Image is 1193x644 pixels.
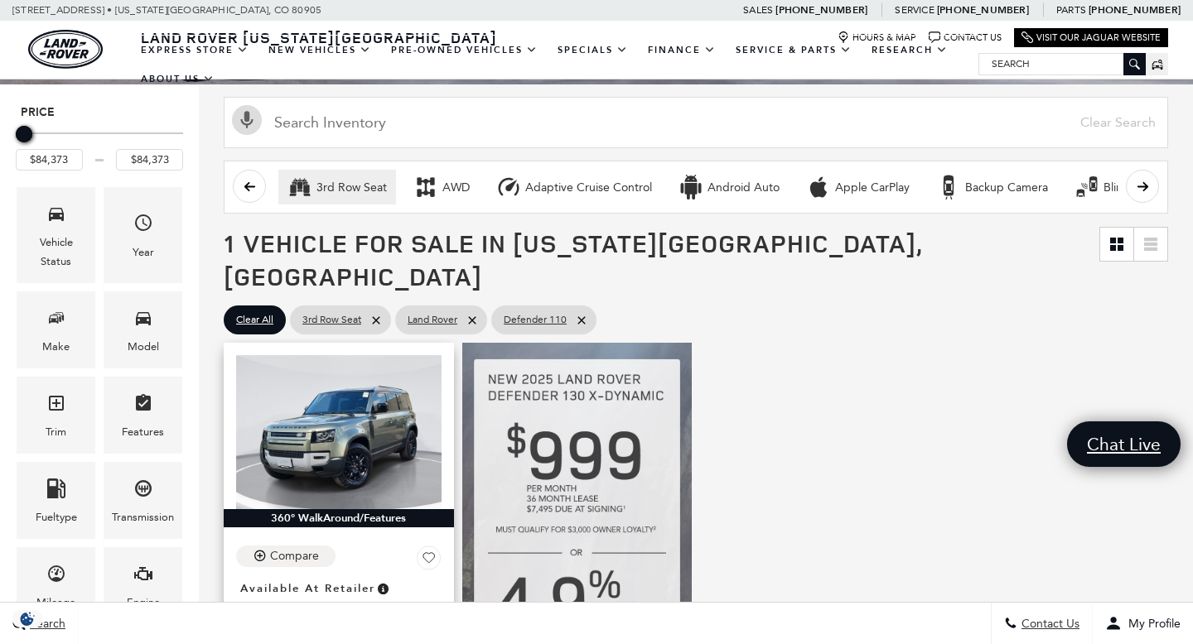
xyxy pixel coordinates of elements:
[240,579,375,598] span: Available at Retailer
[1093,603,1193,644] button: Open user profile menu
[929,31,1002,44] a: Contact Us
[28,30,103,69] a: land-rover
[1126,170,1159,203] button: scroll right
[638,36,726,65] a: Finance
[131,36,258,65] a: EXPRESS STORE
[743,4,773,16] span: Sales
[16,126,32,142] div: Maximum Price
[236,545,336,567] button: Compare Vehicle
[46,199,66,233] span: Vehicle
[133,243,154,262] div: Year
[133,209,153,243] span: Year
[496,175,521,199] div: Adaptive Cruise Control
[122,423,164,441] div: Features
[141,27,497,47] span: Land Rover [US_STATE][GEOGRAPHIC_DATA]
[17,187,95,282] div: VehicleVehicle Status
[133,560,153,594] span: Engine
[127,594,160,612] div: Engine
[131,65,225,94] a: About Us
[16,149,83,171] input: Minimum
[404,170,479,204] button: AWDAWD
[287,175,312,199] div: 3rd Row Seat
[1067,421,1181,467] a: Chat Live
[232,105,262,135] svg: Click to toggle on voice search
[937,3,1029,17] a: [PHONE_NUMBER]
[112,508,174,526] div: Transmission
[46,560,66,594] span: Mileage
[17,547,95,624] div: MileageMileage
[1075,175,1099,199] div: Blind Spot Monitor
[224,226,922,293] span: 1 Vehicle for Sale in [US_STATE][GEOGRAPHIC_DATA], [GEOGRAPHIC_DATA]
[278,170,396,204] button: 3rd Row Seat3rd Row Seat
[36,594,75,612] div: Mileage
[835,180,910,195] div: Apple CarPlay
[133,474,153,508] span: Transmission
[258,36,381,65] a: New Vehicles
[131,36,978,94] nav: Main Navigation
[133,389,153,423] span: Features
[42,338,70,356] div: Make
[302,310,361,330] span: 3rd Row Seat
[679,175,703,199] div: Android Auto
[131,27,507,47] a: Land Rover [US_STATE][GEOGRAPHIC_DATA]
[775,3,867,17] a: [PHONE_NUMBER]
[17,377,95,454] div: TrimTrim
[1022,31,1161,44] a: Visit Our Jaguar Website
[936,175,961,199] div: Backup Camera
[16,120,183,171] div: Price
[46,304,66,338] span: Make
[413,175,438,199] div: AWD
[21,105,178,120] h5: Price
[116,149,183,171] input: Maximum
[504,310,567,330] span: Defender 110
[726,36,862,65] a: Service & Parts
[381,36,548,65] a: Pre-Owned Vehicles
[1079,433,1169,455] span: Chat Live
[46,474,66,508] span: Fueltype
[17,462,95,539] div: FueltypeFueltype
[104,377,182,454] div: FeaturesFeatures
[28,30,103,69] img: Land Rover
[417,545,442,577] button: Save Vehicle
[236,355,442,509] img: 2025 Land Rover Defender 110 S
[270,549,319,564] div: Compare
[104,462,182,539] div: TransmissionTransmission
[895,4,934,16] span: Service
[104,291,182,368] div: ModelModel
[525,180,652,195] div: Adaptive Cruise Control
[36,508,77,526] div: Fueltype
[708,180,780,195] div: Android Auto
[233,170,266,203] button: scroll left
[8,610,46,627] section: Click to Open Cookie Consent Modal
[669,170,789,204] button: Android AutoAndroid Auto
[133,304,153,338] span: Model
[12,4,321,16] a: [STREET_ADDRESS] • [US_STATE][GEOGRAPHIC_DATA], CO 80905
[46,423,66,441] div: Trim
[979,54,1145,74] input: Search
[862,36,958,65] a: Research
[104,547,182,624] div: EngineEngine
[1017,617,1079,631] span: Contact Us
[224,509,454,527] div: 360° WalkAround/Features
[224,97,1168,148] input: Search Inventory
[927,170,1057,204] button: Backup CameraBackup Camera
[548,36,638,65] a: Specials
[8,610,46,627] img: Opt-Out Icon
[965,180,1048,195] div: Backup Camera
[128,338,159,356] div: Model
[806,175,831,199] div: Apple CarPlay
[104,187,182,282] div: YearYear
[1089,3,1181,17] a: [PHONE_NUMBER]
[408,310,457,330] span: Land Rover
[1056,4,1086,16] span: Parts
[17,291,95,368] div: MakeMake
[1122,617,1181,631] span: My Profile
[46,389,66,423] span: Trim
[236,310,273,330] span: Clear All
[487,170,661,204] button: Adaptive Cruise ControlAdaptive Cruise Control
[316,180,387,195] div: 3rd Row Seat
[838,31,916,44] a: Hours & Map
[375,579,390,598] span: Vehicle is in stock and ready for immediate delivery. Due to demand, availability is subject to c...
[442,180,470,195] div: AWD
[29,233,83,270] div: Vehicle Status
